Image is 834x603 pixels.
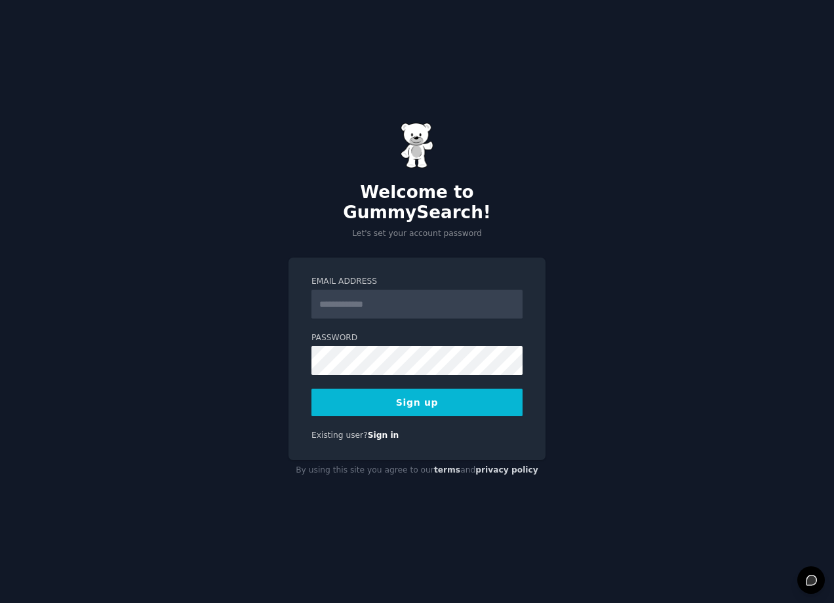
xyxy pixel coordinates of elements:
img: Gummy Bear [401,123,433,168]
a: terms [434,465,460,475]
div: By using this site you agree to our and [288,460,546,481]
h2: Welcome to GummySearch! [288,182,546,224]
label: Email Address [311,276,523,288]
p: Let's set your account password [288,228,546,240]
label: Password [311,332,523,344]
span: Existing user? [311,431,368,440]
button: Sign up [311,389,523,416]
a: Sign in [368,431,399,440]
a: privacy policy [475,465,538,475]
